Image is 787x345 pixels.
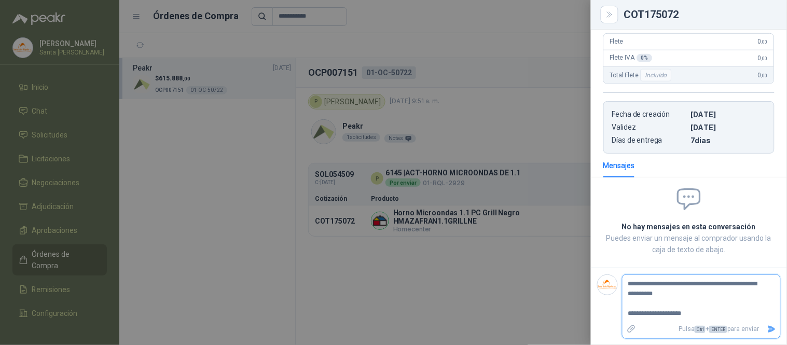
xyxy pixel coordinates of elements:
span: ,00 [762,73,768,78]
span: 0 [758,72,768,79]
img: Company Logo [598,275,617,295]
span: 0 [758,54,768,62]
span: 0 [758,38,768,45]
p: Validez [612,123,687,132]
span: Flete [610,38,624,45]
div: 0 % [637,54,653,62]
h2: No hay mensajes en esta conversación [603,221,775,232]
p: Fecha de creación [612,110,687,119]
div: COT175072 [624,9,775,20]
span: Total Flete [610,69,674,81]
span: Ctrl [695,326,706,333]
p: 7 dias [691,136,766,145]
span: ENTER [709,326,727,333]
button: Close [603,8,616,21]
span: ,00 [762,39,768,45]
span: ,00 [762,56,768,61]
p: Puedes enviar un mensaje al comprador usando la caja de texto de abajo. [603,232,775,255]
p: [DATE] [691,110,766,119]
div: Mensajes [603,160,635,171]
label: Adjuntar archivos [623,320,640,338]
p: Días de entrega [612,136,687,145]
div: Incluido [641,69,672,81]
button: Enviar [763,320,780,338]
span: Flete IVA [610,54,653,62]
p: Pulsa + para enviar [640,320,764,338]
p: [DATE] [691,123,766,132]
